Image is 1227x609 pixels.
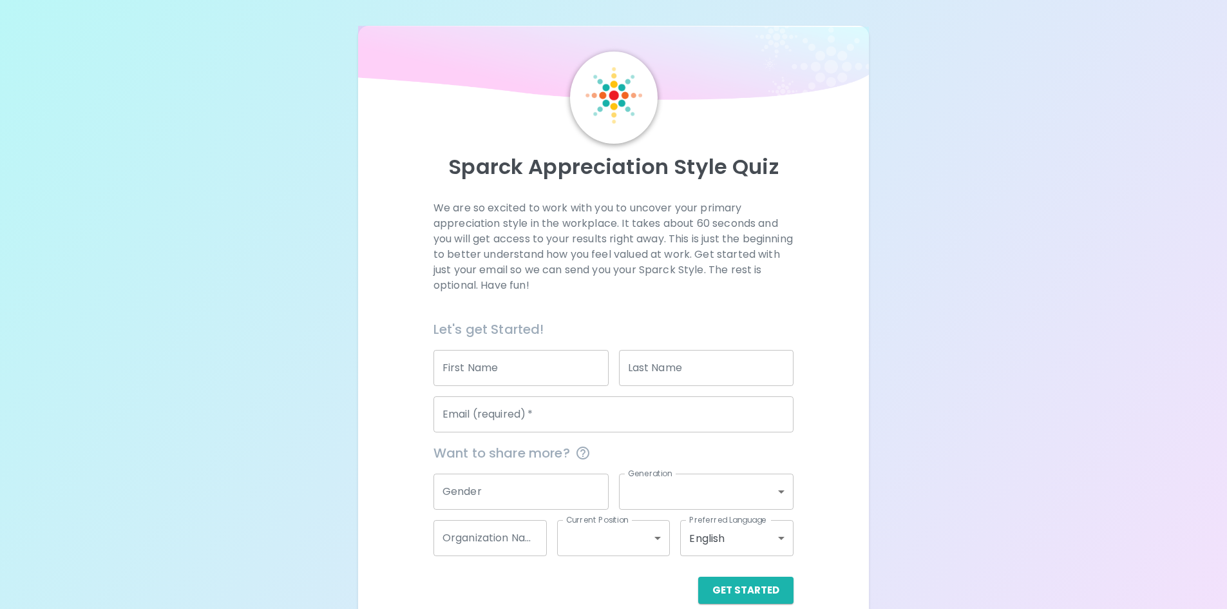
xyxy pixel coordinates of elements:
[628,468,672,479] label: Generation
[689,514,766,525] label: Preferred Language
[358,26,870,106] img: wave
[374,154,854,180] p: Sparck Appreciation Style Quiz
[433,319,794,340] h6: Let's get Started!
[698,577,794,604] button: Get Started
[575,445,591,461] svg: This information is completely confidential and only used for aggregated appreciation studies at ...
[433,443,794,463] span: Want to share more?
[433,200,794,293] p: We are so excited to work with you to uncover your primary appreciation style in the workplace. I...
[566,514,629,525] label: Current Position
[680,520,794,556] div: English
[585,67,642,124] img: Sparck Logo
